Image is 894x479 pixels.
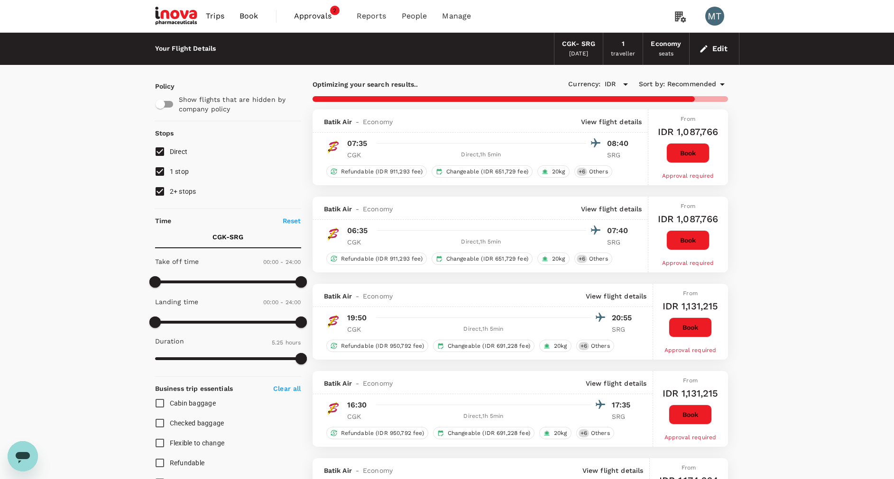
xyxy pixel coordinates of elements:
[179,95,295,114] p: Show flights that are hidden by company policy
[155,336,184,346] p: Duration
[659,49,674,59] div: seats
[347,325,371,334] p: CGK
[347,138,368,149] p: 07:35
[574,165,612,178] div: +6Others
[324,312,343,331] img: ID
[537,165,570,178] div: 20kg
[337,255,426,263] span: Refundable (IDR 911,293 fee)
[352,466,363,475] span: -
[576,427,614,439] div: +6Others
[568,79,600,90] span: Currency :
[662,172,714,179] span: Approval required
[432,165,533,178] div: Changeable (IDR 651,729 fee)
[585,255,612,263] span: Others
[442,255,532,263] span: Changeable (IDR 651,729 fee)
[433,340,535,352] div: Changeable (IDR 691,228 fee)
[363,291,393,301] span: Economy
[587,429,614,437] span: Others
[612,399,636,411] p: 17:35
[663,386,719,401] h6: IDR 1,131,215
[206,10,224,22] span: Trips
[667,79,717,90] span: Recommended
[313,80,520,89] p: Optimizing your search results..
[611,49,635,59] div: traveller
[402,10,427,22] span: People
[658,211,719,226] h6: IDR 1,087,766
[664,434,717,441] span: Approval required
[539,340,571,352] div: 20kg
[363,466,393,475] span: Economy
[666,143,710,163] button: Book
[612,412,636,421] p: SRG
[324,399,343,418] img: ID
[324,291,352,301] span: Batik Air
[579,342,589,350] span: + 6
[619,78,632,91] button: Open
[324,137,343,156] img: ID
[666,230,710,250] button: Book
[664,347,717,353] span: Approval required
[683,290,698,297] span: From
[651,39,681,49] div: Economy
[377,150,586,160] div: Direct , 1h 5min
[577,255,587,263] span: + 6
[155,81,164,91] p: Policy
[352,379,363,388] span: -
[263,259,301,265] span: 00:00 - 24:00
[607,150,631,160] p: SRG
[170,188,196,195] span: 2+ stops
[352,117,363,127] span: -
[155,6,199,27] img: iNova Pharmaceuticals
[326,253,427,265] div: Refundable (IDR 911,293 fee)
[658,124,719,139] h6: IDR 1,087,766
[569,49,588,59] div: [DATE]
[347,312,367,324] p: 19:50
[212,232,243,242] p: CGK - SRG
[663,298,719,314] h6: IDR 1,131,215
[442,10,471,22] span: Manage
[669,405,712,425] button: Book
[283,216,301,226] p: Reset
[622,39,625,49] div: 1
[433,427,535,439] div: Changeable (IDR 691,228 fee)
[444,342,534,350] span: Changeable (IDR 691,228 fee)
[337,342,428,350] span: Refundable (IDR 950,792 fee)
[263,299,301,306] span: 00:00 - 24:00
[579,429,589,437] span: + 6
[548,168,569,176] span: 20kg
[432,253,533,265] div: Changeable (IDR 651,729 fee)
[347,225,368,236] p: 06:35
[377,237,586,247] div: Direct , 1h 5min
[363,379,393,388] span: Economy
[170,148,188,155] span: Direct
[324,466,352,475] span: Batik Air
[581,117,642,127] p: View flight details
[273,384,301,393] p: Clear all
[347,412,371,421] p: CGK
[586,291,647,301] p: View flight details
[337,168,426,176] span: Refundable (IDR 911,293 fee)
[324,379,352,388] span: Batik Air
[155,385,233,392] strong: Business trip essentials
[347,150,371,160] p: CGK
[639,79,665,90] span: Sort by :
[539,427,571,439] div: 20kg
[170,399,216,407] span: Cabin baggage
[705,7,724,26] div: MT
[170,439,225,447] span: Flexible to change
[681,116,695,122] span: From
[347,399,367,411] p: 16:30
[324,204,352,214] span: Batik Air
[586,379,647,388] p: View flight details
[607,225,631,236] p: 07:40
[155,44,216,54] div: Your Flight Details
[272,339,301,346] span: 5.25 hours
[582,466,644,475] p: View flight details
[155,297,199,307] p: Landing time
[324,117,352,127] span: Batik Air
[537,253,570,265] div: 20kg
[682,464,696,471] span: From
[170,168,189,175] span: 1 stop
[155,257,199,266] p: Take off time
[442,168,532,176] span: Changeable (IDR 651,729 fee)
